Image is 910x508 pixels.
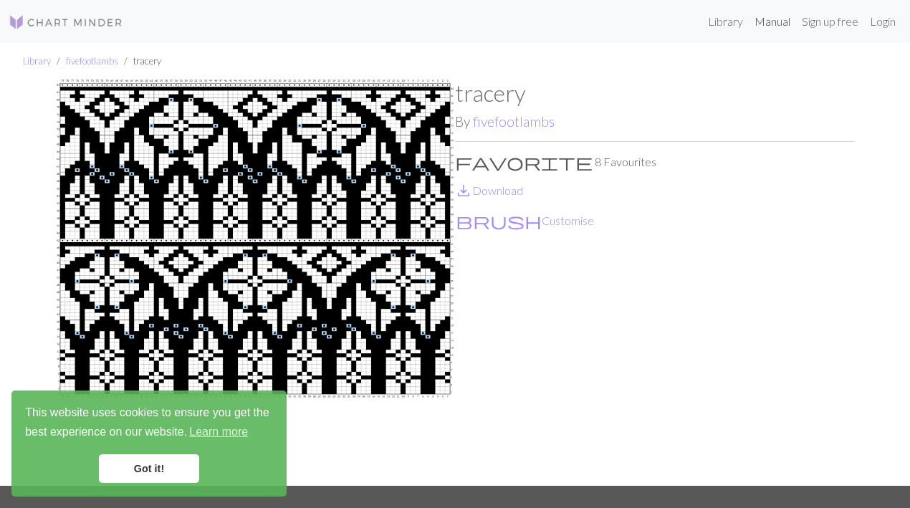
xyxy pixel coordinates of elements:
[66,55,118,67] a: fivefootlambs
[55,80,455,486] img: tracery
[11,390,287,497] div: cookieconsent
[456,211,542,231] span: brush
[864,7,901,36] a: Login
[455,183,523,197] a: DownloadDownload
[455,182,472,199] i: Download
[99,454,199,483] a: dismiss cookie message
[702,7,749,36] a: Library
[455,211,595,230] button: CustomiseCustomise
[25,404,273,443] span: This website uses cookies to ensure you get the best experience on our website.
[118,54,161,68] li: tracery
[796,7,864,36] a: Sign up free
[187,421,250,443] a: learn more about cookies
[749,7,796,36] a: Manual
[23,55,51,67] a: Library
[473,113,555,130] a: fivefootlambs
[455,153,855,171] p: 8 Favourites
[455,80,855,107] h1: tracery
[455,113,855,130] h2: By
[455,181,472,201] span: save_alt
[456,212,542,229] i: Customise
[9,14,123,31] img: Logo
[455,152,593,172] span: favorite
[455,153,593,171] i: Favourite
